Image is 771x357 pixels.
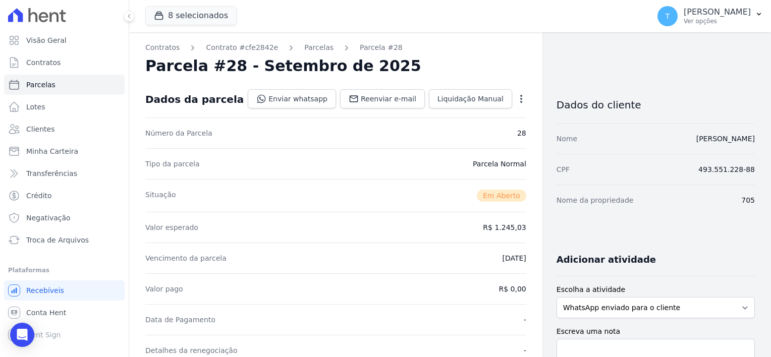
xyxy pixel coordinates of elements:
span: Contratos [26,57,61,68]
label: Escolha a atividade [557,284,755,295]
dt: Número da Parcela [145,128,212,138]
a: Recebíveis [4,280,125,301]
dt: Valor pago [145,284,183,294]
a: Conta Hent [4,303,125,323]
a: Minha Carteira [4,141,125,161]
a: Troca de Arquivos [4,230,125,250]
span: Reenviar e-mail [361,94,416,104]
a: Transferências [4,163,125,184]
dd: [DATE] [502,253,526,263]
a: Visão Geral [4,30,125,50]
a: Parcelas [304,42,334,53]
a: Parcelas [4,75,125,95]
span: Clientes [26,124,54,134]
a: Parcela #28 [360,42,403,53]
a: Reenviar e-mail [340,89,425,108]
span: Conta Hent [26,308,66,318]
h3: Dados do cliente [557,99,755,111]
span: Negativação [26,213,71,223]
a: Enviar whatsapp [248,89,336,108]
button: T [PERSON_NAME] Ver opções [649,2,771,30]
a: [PERSON_NAME] [696,135,755,143]
div: Plataformas [8,264,121,276]
span: Liquidação Manual [437,94,504,104]
dd: Parcela Normal [473,159,526,169]
dt: Situação [145,190,176,202]
p: Ver opções [684,17,751,25]
dt: Valor esperado [145,222,198,232]
dd: R$ 0,00 [499,284,526,294]
dd: 28 [517,128,526,138]
dd: 493.551.228-88 [698,164,755,174]
h3: Adicionar atividade [557,254,656,266]
div: Open Intercom Messenger [10,323,34,347]
button: 8 selecionados [145,6,237,25]
a: Liquidação Manual [429,89,512,108]
dd: - [524,315,526,325]
a: Negativação [4,208,125,228]
dt: Detalhes da renegociação [145,345,238,355]
dt: Data de Pagamento [145,315,215,325]
a: Lotes [4,97,125,117]
dt: Vencimento da parcela [145,253,227,263]
span: Lotes [26,102,45,112]
a: Clientes [4,119,125,139]
dt: Nome [557,134,577,144]
label: Escreva uma nota [557,326,755,337]
a: Contratos [4,52,125,73]
dt: Nome da propriedade [557,195,634,205]
span: Recebíveis [26,285,64,295]
dt: CPF [557,164,570,174]
a: Crédito [4,186,125,206]
span: Troca de Arquivos [26,235,89,245]
dt: Tipo da parcela [145,159,200,169]
p: [PERSON_NAME] [684,7,751,17]
dd: - [524,345,526,355]
div: Dados da parcela [145,93,244,105]
dd: 705 [741,195,755,205]
dd: R$ 1.245,03 [483,222,526,232]
span: Visão Geral [26,35,67,45]
a: Contrato #cfe2842e [206,42,278,53]
nav: Breadcrumb [145,42,526,53]
span: T [666,13,670,20]
span: Transferências [26,168,77,178]
h2: Parcela #28 - Setembro de 2025 [145,57,421,75]
span: Parcelas [26,80,56,90]
span: Crédito [26,191,52,201]
a: Contratos [145,42,180,53]
span: Minha Carteira [26,146,78,156]
span: Em Aberto [477,190,526,202]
